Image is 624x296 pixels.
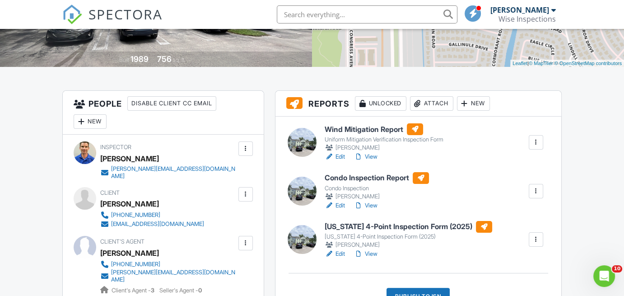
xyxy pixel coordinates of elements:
div: Unlocked [355,96,406,111]
div: [PERSON_NAME][EMAIL_ADDRESS][DOMAIN_NAME] [111,269,236,283]
div: Attach [410,96,453,111]
div: Disable Client CC Email [127,96,216,111]
a: Edit [325,201,345,210]
a: Edit [325,249,345,258]
div: [US_STATE] 4-Point Inspection Form (2025) [325,233,492,240]
span: Client [100,189,120,196]
a: © MapTiler [529,61,553,66]
input: Search everything... [277,5,457,23]
h3: Reports [275,91,561,117]
div: [PERSON_NAME] [325,192,429,201]
h6: Condo Inspection Report [325,172,429,184]
span: sq. ft. [173,56,186,63]
div: New [457,96,490,111]
a: [US_STATE] 4-Point Inspection Form (2025) [US_STATE] 4-Point Inspection Form (2025) [PERSON_NAME] [325,221,492,250]
span: Inspector [100,144,131,150]
div: [PERSON_NAME] [325,143,443,152]
a: Condo Inspection Report Condo Inspection [PERSON_NAME] [325,172,429,201]
div: [PERSON_NAME] [490,5,549,14]
a: Wind Mitigation Report Uniform Mitigation Verification Inspection Form [PERSON_NAME] [325,123,443,152]
div: [PHONE_NUMBER] [111,211,160,219]
h6: [US_STATE] 4-Point Inspection Form (2025) [325,221,492,233]
img: The Best Home Inspection Software - Spectora [62,5,82,24]
a: [EMAIL_ADDRESS][DOMAIN_NAME] [100,220,204,229]
div: [PERSON_NAME][EMAIL_ADDRESS][DOMAIN_NAME] [111,165,236,180]
div: [EMAIL_ADDRESS][DOMAIN_NAME] [111,221,204,228]
h3: People [63,91,264,135]
a: © OpenStreetMap contributors [554,61,622,66]
a: [PHONE_NUMBER] [100,211,204,220]
div: [PERSON_NAME] [100,197,159,211]
div: 1989 [130,54,149,64]
div: 756 [157,54,172,64]
a: [PHONE_NUMBER] [100,260,236,269]
div: [PHONE_NUMBER] [111,261,160,268]
span: Built [119,56,129,63]
span: Client's Agent - [112,287,156,294]
div: New [74,114,107,129]
div: [PERSON_NAME] [100,246,159,260]
div: | [510,60,624,67]
span: 10 [612,265,622,273]
a: Edit [325,152,345,161]
div: [PERSON_NAME] [100,152,159,165]
div: [PERSON_NAME] [325,240,492,249]
iframe: Intercom live chat [593,265,615,287]
a: [PERSON_NAME][EMAIL_ADDRESS][DOMAIN_NAME] [100,165,236,180]
h6: Wind Mitigation Report [325,123,443,135]
strong: 3 [151,287,154,294]
div: Condo Inspection [325,185,429,192]
span: SPECTORA [88,5,163,23]
span: Client's Agent [100,238,144,245]
a: Leaflet [512,61,527,66]
strong: 0 [198,287,202,294]
a: [PERSON_NAME][EMAIL_ADDRESS][DOMAIN_NAME] [100,269,236,283]
div: Uniform Mitigation Verification Inspection Form [325,136,443,143]
span: Seller's Agent - [159,287,202,294]
a: View [354,249,377,258]
a: View [354,152,377,161]
a: View [354,201,377,210]
div: Wise Inspections [498,14,556,23]
a: SPECTORA [62,12,163,31]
